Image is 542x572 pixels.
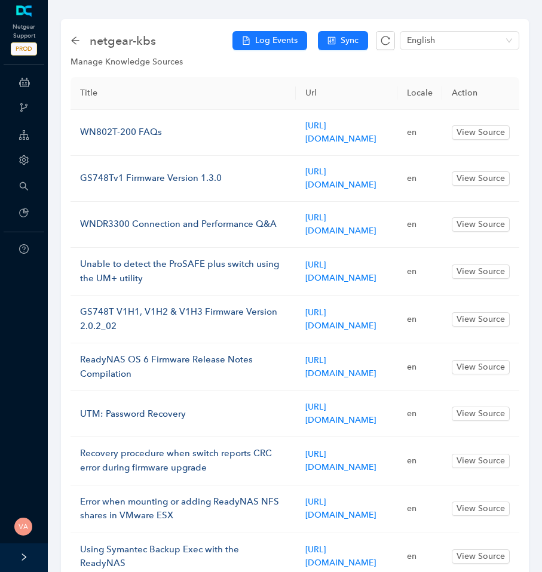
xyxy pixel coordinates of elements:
[19,208,29,217] span: pie-chart
[457,172,505,185] span: View Source
[452,454,510,468] button: View Source
[305,260,376,283] a: [URL][DOMAIN_NAME]
[14,518,32,536] img: 5c5f7907468957e522fad195b8a1453a
[305,167,376,190] a: [URL][DOMAIN_NAME]
[397,485,442,533] td: en
[71,36,80,45] span: arrow-left
[19,103,29,112] span: branches
[442,77,519,110] th: Action
[305,121,376,144] a: [URL][DOMAIN_NAME]
[452,312,510,327] button: View Source
[457,407,505,420] span: View Source
[381,36,390,45] span: reload
[397,156,442,202] td: en
[305,545,376,568] a: [URL][DOMAIN_NAME]
[19,155,29,165] span: setting
[452,407,510,421] button: View Source
[305,213,376,236] a: [URL][DOMAIN_NAME]
[80,125,286,140] p: WN802T-200 FAQs
[397,202,442,248] td: en
[305,355,376,379] a: [URL][DOMAIN_NAME]
[452,125,510,140] button: View Source
[457,265,505,278] span: View Source
[457,454,505,468] span: View Source
[71,77,296,110] th: Title
[305,449,376,472] a: [URL][DOMAIN_NAME]
[80,171,286,186] p: GS748Tv1 Firmware Version 1.3.0
[296,77,397,110] th: Url
[452,360,510,374] button: View Source
[397,391,442,437] td: en
[80,447,286,475] p: Recovery procedure when switch reports CRC error during firmware upgrade
[457,502,505,515] span: View Source
[397,77,442,110] th: Locale
[457,361,505,374] span: View Source
[457,126,505,139] span: View Source
[80,407,286,422] p: UTM: Password Recovery
[397,248,442,296] td: en
[80,257,286,285] p: Unable to detect the ProSAFE plus switch using the UM+ utility
[452,217,510,232] button: View Source
[397,296,442,343] td: en
[255,34,298,47] span: Log Events
[341,34,359,47] span: Sync
[19,182,29,191] span: search
[452,502,510,516] button: View Source
[397,437,442,485] td: en
[232,31,307,50] button: file-textLog Events
[19,244,29,254] span: question-circle
[397,110,442,156] td: en
[452,265,510,279] button: View Source
[318,31,368,50] button: controlSync
[80,353,286,381] p: ReadyNAS OS 6 Firmware Release Notes Compilation
[71,56,519,69] div: Manage Knowledge Sources
[80,543,286,571] p: Using Symantec Backup Exec with the ReadyNAS
[457,218,505,231] span: View Source
[457,313,505,326] span: View Source
[407,32,512,50] span: English
[397,343,442,391] td: en
[327,36,336,45] span: control
[452,171,510,186] button: View Source
[71,36,80,46] div: back
[305,402,376,425] a: [URL][DOMAIN_NAME]
[80,217,286,232] p: WNDR3300 Connection and Performance Q&A
[90,31,156,50] span: netgear-kbs
[242,36,250,45] span: file-text
[80,495,286,523] p: Error when mounting or adding ReadyNAS NFS shares in VMware ESX
[305,497,376,520] a: [URL][DOMAIN_NAME]
[452,549,510,564] button: View Source
[305,307,376,331] a: [URL][DOMAIN_NAME]
[457,550,505,563] span: View Source
[80,305,286,333] p: GS748T V1H1, V1H2 & V1H3 Firmware Version 2.0.2_02
[11,42,37,56] span: PROD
